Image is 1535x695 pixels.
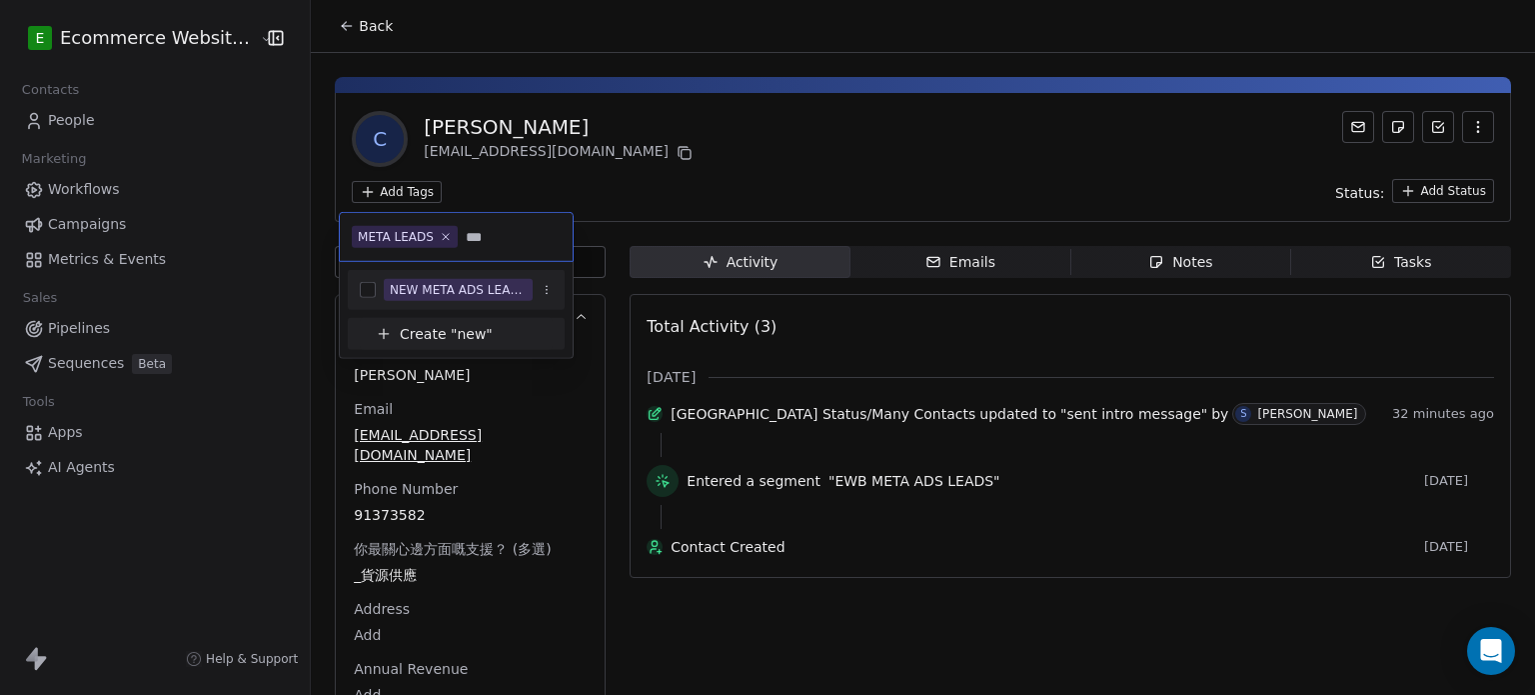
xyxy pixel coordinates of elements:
[390,281,527,299] div: NEW META ADS LEADS
[457,323,486,344] span: new
[486,323,492,344] span: "
[358,228,434,246] div: META LEADS
[400,323,457,344] span: Create "
[348,270,565,350] div: Suggestions
[360,318,553,350] button: Create "new"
